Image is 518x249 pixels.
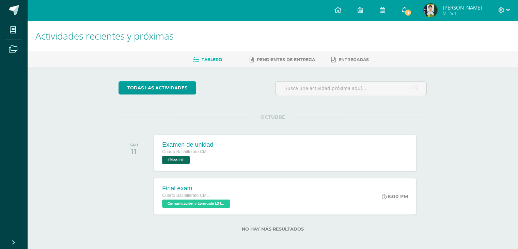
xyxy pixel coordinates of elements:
input: Busca una actividad próxima aquí... [276,82,426,95]
div: Final exam [162,185,232,192]
label: No hay más resultados [119,226,427,232]
span: Física I 'E' [162,156,190,164]
span: [PERSON_NAME] [442,4,482,11]
div: 8:00 PM [382,193,408,200]
span: Comunicación y Lenguaje L3 Inglés 'E' [162,200,230,208]
a: Pendientes de entrega [250,54,315,65]
span: OCTUBRE [250,114,296,120]
span: Actividades recientes y próximas [35,29,174,42]
span: Cuarto Bachillerato CMP Bachillerato en CCLL con Orientación en Computación [162,149,213,154]
span: Entregadas [339,57,369,62]
span: Cuarto Bachillerato CMP Bachillerato en CCLL con Orientación en Computación [162,193,213,198]
span: Pendientes de entrega [257,57,315,62]
div: 11 [130,147,138,156]
a: Entregadas [331,54,369,65]
span: Mi Perfil [442,10,482,16]
a: todas las Actividades [119,81,196,94]
div: Examen de unidad [162,141,213,148]
div: SÁB [130,143,138,147]
a: Tablero [193,54,222,65]
span: 1 [404,9,412,16]
img: b81d76627efbc39546ad2b02ffd2af7b.png [424,3,437,17]
span: Tablero [202,57,222,62]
